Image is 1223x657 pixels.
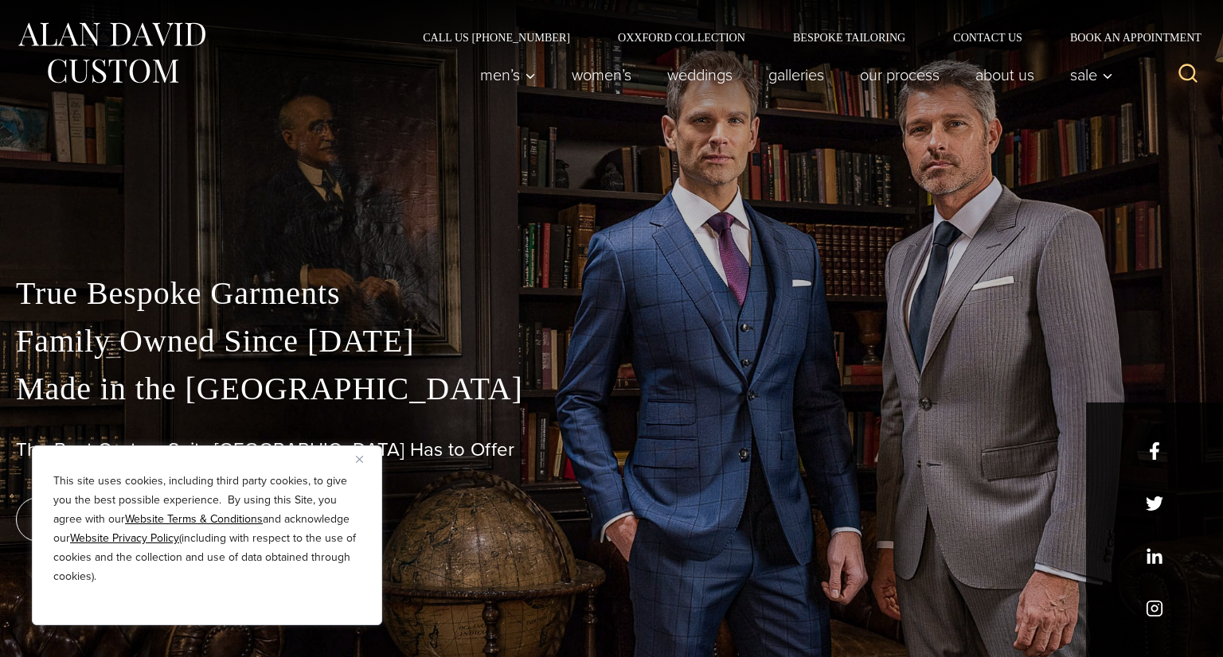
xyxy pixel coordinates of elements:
a: Oxxford Collection [594,32,769,43]
a: Book an Appointment [1046,32,1207,43]
img: Close [356,456,363,463]
a: Website Privacy Policy [70,530,179,546]
span: Sale [1070,67,1113,83]
a: book an appointment [16,497,239,542]
a: About Us [958,59,1053,91]
button: Close [356,449,375,468]
nav: Primary Navigation [463,59,1122,91]
nav: Secondary Navigation [399,32,1207,43]
span: Men’s [480,67,536,83]
img: Alan David Custom [16,17,207,88]
p: True Bespoke Garments Family Owned Since [DATE] Made in the [GEOGRAPHIC_DATA] [16,270,1207,413]
a: Women’s [554,59,650,91]
p: This site uses cookies, including third party cookies, to give you the best possible experience. ... [53,472,361,586]
a: Call Us [PHONE_NUMBER] [399,32,594,43]
h1: The Best Custom Suits [GEOGRAPHIC_DATA] Has to Offer [16,438,1207,461]
a: Our Process [842,59,958,91]
a: Contact Us [929,32,1046,43]
a: weddings [650,59,751,91]
a: Bespoke Tailoring [769,32,929,43]
button: View Search Form [1169,56,1207,94]
a: Galleries [751,59,842,91]
a: Website Terms & Conditions [125,511,263,527]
